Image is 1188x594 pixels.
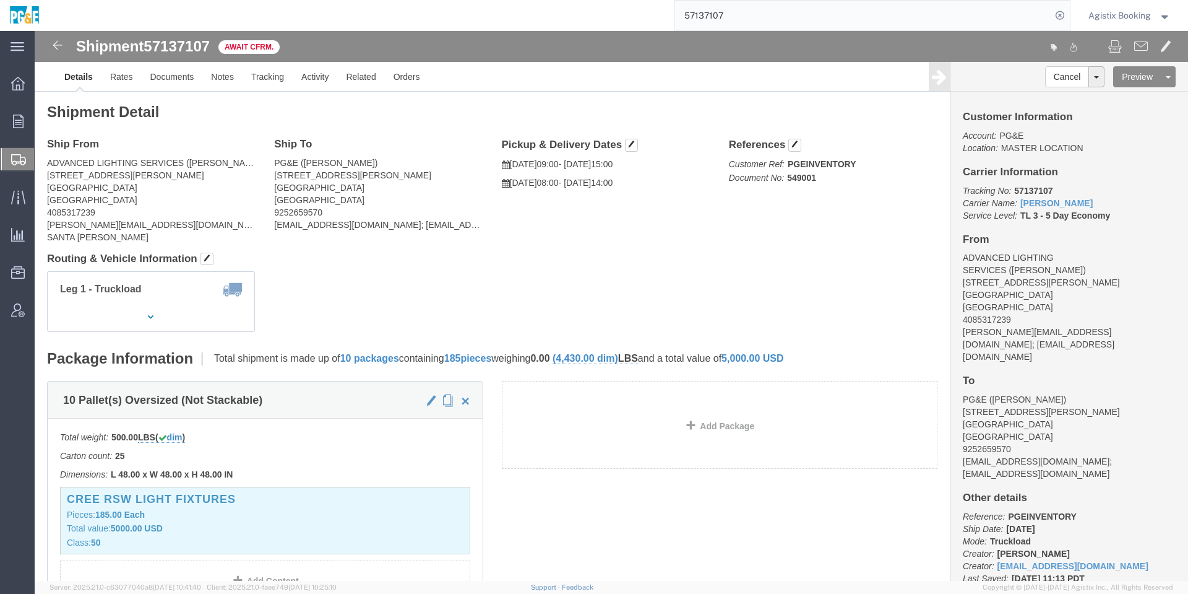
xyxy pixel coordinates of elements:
[153,583,201,591] span: [DATE] 10:41:40
[288,583,337,591] span: [DATE] 10:25:10
[562,583,593,591] a: Feedback
[35,31,1188,581] iframe: FS Legacy Container
[531,583,562,591] a: Support
[207,583,337,591] span: Client: 2025.21.0-faee749
[1088,9,1151,22] span: Agistix Booking
[49,583,201,591] span: Server: 2025.21.0-c63077040a8
[1088,8,1171,23] button: Agistix Booking
[675,1,1051,30] input: Search for shipment number, reference number
[9,6,40,25] img: logo
[983,582,1173,593] span: Copyright © [DATE]-[DATE] Agistix Inc., All Rights Reserved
